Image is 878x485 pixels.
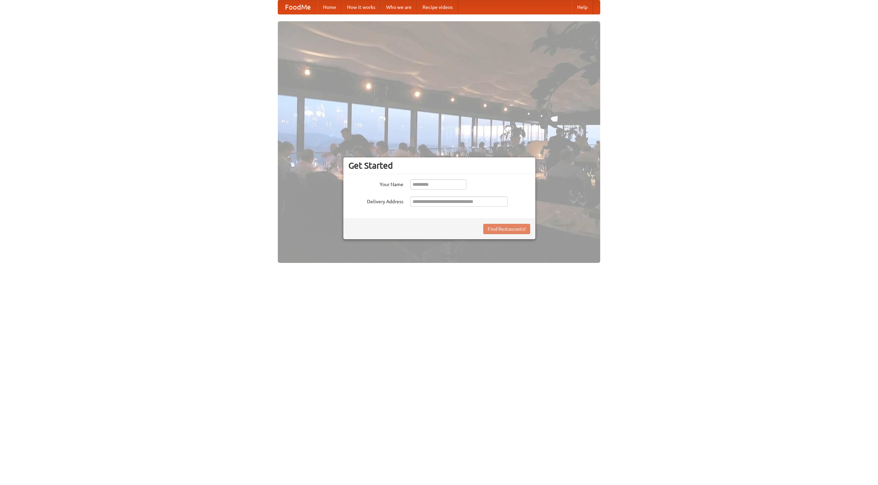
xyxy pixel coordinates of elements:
a: Who we are [381,0,417,14]
label: Your Name [348,179,403,188]
a: Recipe videos [417,0,458,14]
a: Help [572,0,593,14]
a: Home [318,0,342,14]
a: FoodMe [278,0,318,14]
button: Find Restaurants! [483,224,530,234]
label: Delivery Address [348,196,403,205]
a: How it works [342,0,381,14]
h3: Get Started [348,160,530,171]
